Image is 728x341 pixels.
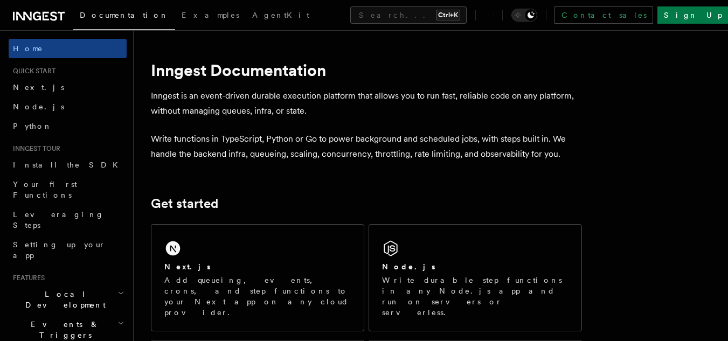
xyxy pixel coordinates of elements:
[382,261,435,272] h2: Node.js
[13,83,64,92] span: Next.js
[164,261,211,272] h2: Next.js
[9,144,60,153] span: Inngest tour
[9,289,117,310] span: Local Development
[13,180,77,199] span: Your first Functions
[151,88,582,119] p: Inngest is an event-driven durable execution platform that allows you to run fast, reliable code ...
[9,116,127,136] a: Python
[151,131,582,162] p: Write functions in TypeScript, Python or Go to power background and scheduled jobs, with steps bu...
[151,196,218,211] a: Get started
[175,3,246,29] a: Examples
[382,275,568,318] p: Write durable step functions in any Node.js app and run on servers or serverless.
[554,6,653,24] a: Contact sales
[13,161,124,169] span: Install the SDK
[511,9,537,22] button: Toggle dark mode
[9,39,127,58] a: Home
[252,11,309,19] span: AgentKit
[151,224,364,331] a: Next.jsAdd queueing, events, crons, and step functions to your Next app on any cloud provider.
[350,6,467,24] button: Search...Ctrl+K
[9,78,127,97] a: Next.js
[13,122,52,130] span: Python
[151,60,582,80] h1: Inngest Documentation
[73,3,175,30] a: Documentation
[9,175,127,205] a: Your first Functions
[369,224,582,331] a: Node.jsWrite durable step functions in any Node.js app and run on servers or serverless.
[246,3,316,29] a: AgentKit
[9,284,127,315] button: Local Development
[9,319,117,340] span: Events & Triggers
[182,11,239,19] span: Examples
[436,10,460,20] kbd: Ctrl+K
[13,240,106,260] span: Setting up your app
[9,274,45,282] span: Features
[164,275,351,318] p: Add queueing, events, crons, and step functions to your Next app on any cloud provider.
[9,155,127,175] a: Install the SDK
[9,97,127,116] a: Node.js
[80,11,169,19] span: Documentation
[9,205,127,235] a: Leveraging Steps
[13,43,43,54] span: Home
[13,102,64,111] span: Node.js
[9,67,56,75] span: Quick start
[13,210,104,229] span: Leveraging Steps
[9,235,127,265] a: Setting up your app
